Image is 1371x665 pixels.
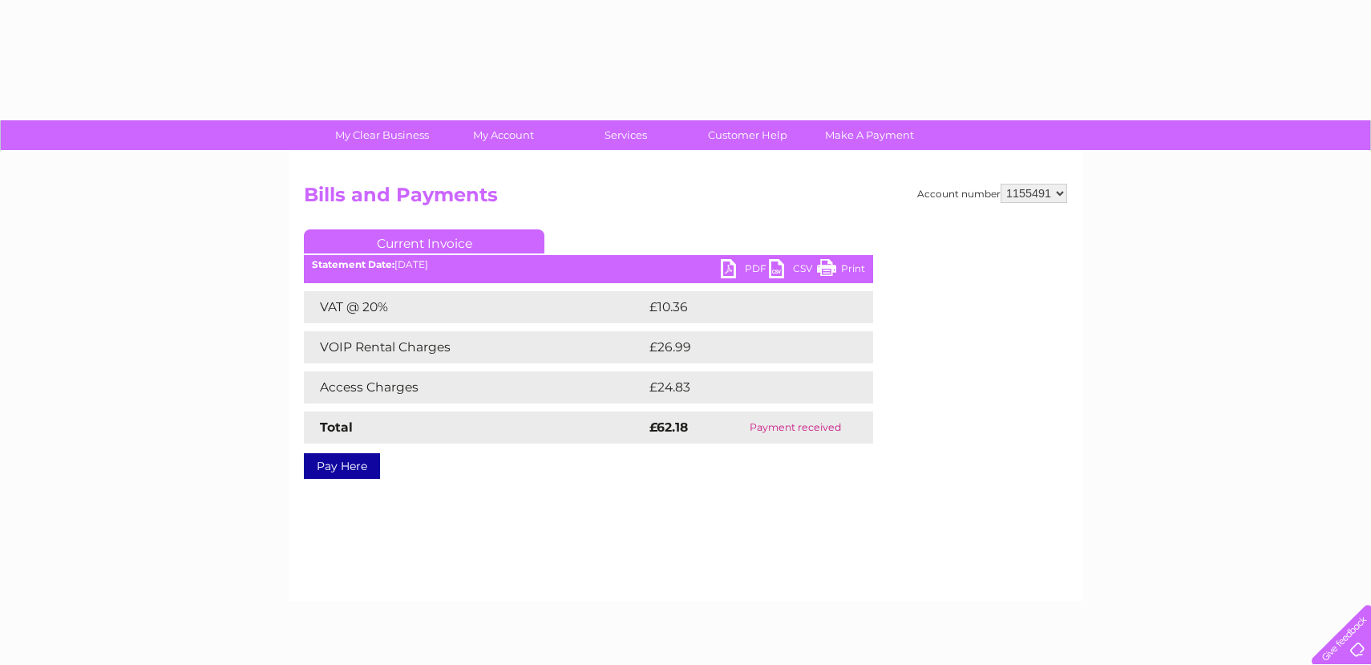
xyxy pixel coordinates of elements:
a: Print [817,259,865,282]
a: Services [560,120,692,150]
a: Customer Help [681,120,814,150]
td: £24.83 [645,371,841,403]
div: Account number [917,184,1067,203]
a: My Account [438,120,570,150]
a: My Clear Business [316,120,448,150]
a: CSV [769,259,817,282]
a: Pay Here [304,453,380,479]
b: Statement Date: [312,258,394,270]
h2: Bills and Payments [304,184,1067,214]
a: PDF [721,259,769,282]
td: Access Charges [304,371,645,403]
td: VAT @ 20% [304,291,645,323]
td: £10.36 [645,291,839,323]
strong: Total [320,420,353,435]
a: Make A Payment [803,120,936,150]
strong: £62.18 [649,420,688,435]
a: Current Invoice [304,229,544,253]
td: VOIP Rental Charges [304,331,645,363]
td: Payment received [718,412,874,444]
div: [DATE] [304,259,873,270]
td: £26.99 [645,331,842,363]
